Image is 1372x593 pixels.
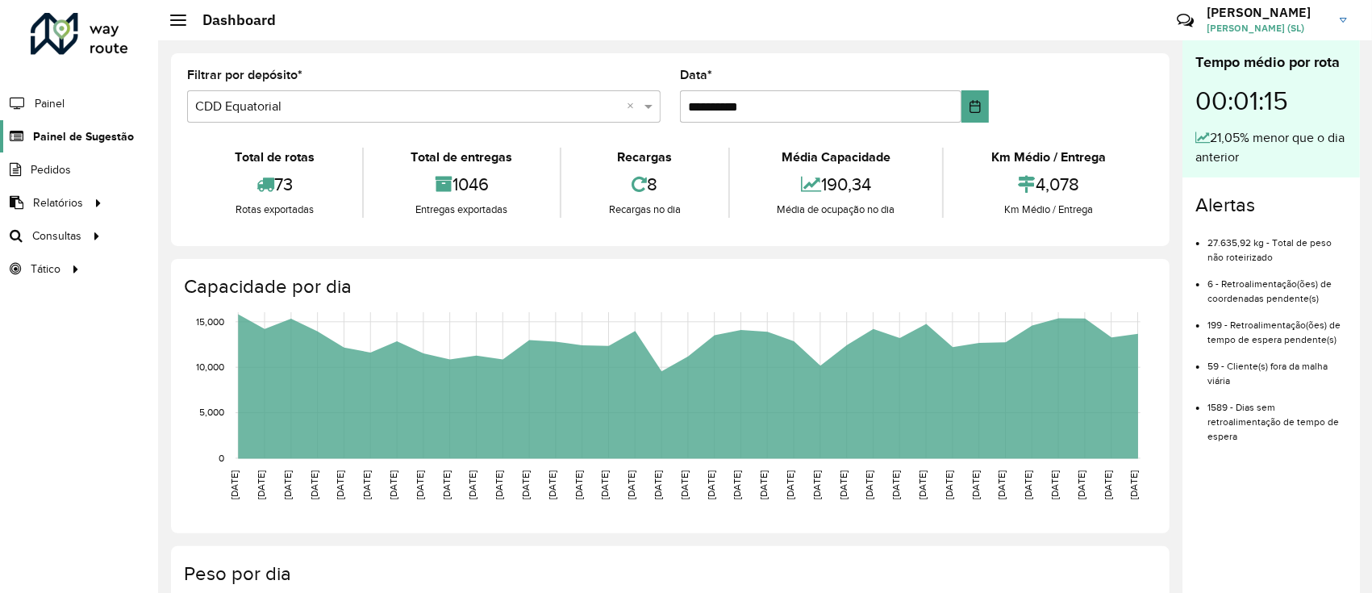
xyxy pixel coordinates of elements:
[309,470,319,499] text: [DATE]
[785,470,795,499] text: [DATE]
[1207,388,1347,444] li: 1589 - Dias sem retroalimentação de tempo de espera
[31,261,60,278] span: Tático
[468,470,478,499] text: [DATE]
[758,470,769,499] text: [DATE]
[838,470,849,499] text: [DATE]
[33,194,83,211] span: Relatórios
[196,316,224,327] text: 15,000
[1207,223,1347,265] li: 27.635,92 kg - Total de peso não roteirizado
[917,470,928,499] text: [DATE]
[1195,194,1347,217] h4: Alertas
[1207,347,1347,388] li: 59 - Cliente(s) fora da malha viária
[494,470,504,499] text: [DATE]
[191,167,358,202] div: 73
[1207,306,1347,347] li: 199 - Retroalimentação(ões) de tempo de espera pendente(s)
[961,90,989,123] button: Choose Date
[573,470,584,499] text: [DATE]
[547,470,557,499] text: [DATE]
[734,167,939,202] div: 190,34
[336,470,346,499] text: [DATE]
[191,202,358,218] div: Rotas exportadas
[1076,470,1086,499] text: [DATE]
[1207,5,1328,20] h3: [PERSON_NAME]
[734,202,939,218] div: Média de ocupação no dia
[361,470,372,499] text: [DATE]
[1023,470,1033,499] text: [DATE]
[199,407,224,418] text: 5,000
[184,562,1153,586] h4: Peso por dia
[1129,470,1140,499] text: [DATE]
[415,470,425,499] text: [DATE]
[732,470,743,499] text: [DATE]
[368,167,557,202] div: 1046
[219,453,224,463] text: 0
[565,202,724,218] div: Recargas no dia
[33,128,134,145] span: Painel de Sugestão
[600,470,611,499] text: [DATE]
[890,470,901,499] text: [DATE]
[187,65,302,85] label: Filtrar por depósito
[984,5,1153,48] div: Críticas? Dúvidas? Elogios? Sugestões? Entre em contato conosco!
[1195,52,1347,73] div: Tempo médio por rota
[948,148,1149,167] div: Km Médio / Entrega
[734,148,939,167] div: Média Capacidade
[520,470,531,499] text: [DATE]
[441,470,452,499] text: [DATE]
[1207,21,1328,35] span: [PERSON_NAME] (SL)
[948,167,1149,202] div: 4,078
[186,11,276,29] h2: Dashboard
[32,228,81,244] span: Consultas
[811,470,822,499] text: [DATE]
[565,167,724,202] div: 8
[31,161,71,178] span: Pedidos
[706,470,716,499] text: [DATE]
[627,97,640,116] span: Clear all
[191,148,358,167] div: Total de rotas
[565,148,724,167] div: Recargas
[1049,470,1060,499] text: [DATE]
[1103,470,1113,499] text: [DATE]
[368,148,557,167] div: Total de entregas
[1168,3,1203,38] a: Contato Rápido
[997,470,1007,499] text: [DATE]
[388,470,398,499] text: [DATE]
[653,470,663,499] text: [DATE]
[865,470,875,499] text: [DATE]
[1195,128,1347,167] div: 21,05% menor que o dia anterior
[944,470,954,499] text: [DATE]
[1207,265,1347,306] li: 6 - Retroalimentação(ões) de coordenadas pendente(s)
[35,95,65,112] span: Painel
[196,361,224,372] text: 10,000
[184,275,1153,299] h4: Capacidade por dia
[626,470,636,499] text: [DATE]
[368,202,557,218] div: Entregas exportadas
[948,202,1149,218] div: Km Médio / Entrega
[1195,73,1347,128] div: 00:01:15
[679,470,690,499] text: [DATE]
[680,65,712,85] label: Data
[282,470,293,499] text: [DATE]
[229,470,240,499] text: [DATE]
[970,470,981,499] text: [DATE]
[256,470,266,499] text: [DATE]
